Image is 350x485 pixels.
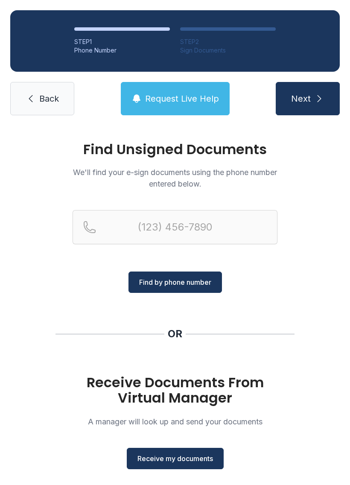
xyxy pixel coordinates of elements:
[73,143,277,156] h1: Find Unsigned Documents
[73,210,277,244] input: Reservation phone number
[291,93,311,105] span: Next
[139,277,211,287] span: Find by phone number
[73,167,277,190] p: We'll find your e-sign documents using the phone number entered below.
[168,327,182,341] div: OR
[74,38,170,46] div: STEP 1
[73,375,277,406] h1: Receive Documents From Virtual Manager
[39,93,59,105] span: Back
[145,93,219,105] span: Request Live Help
[137,453,213,464] span: Receive my documents
[73,416,277,427] p: A manager will look up and send your documents
[180,38,276,46] div: STEP 2
[74,46,170,55] div: Phone Number
[180,46,276,55] div: Sign Documents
